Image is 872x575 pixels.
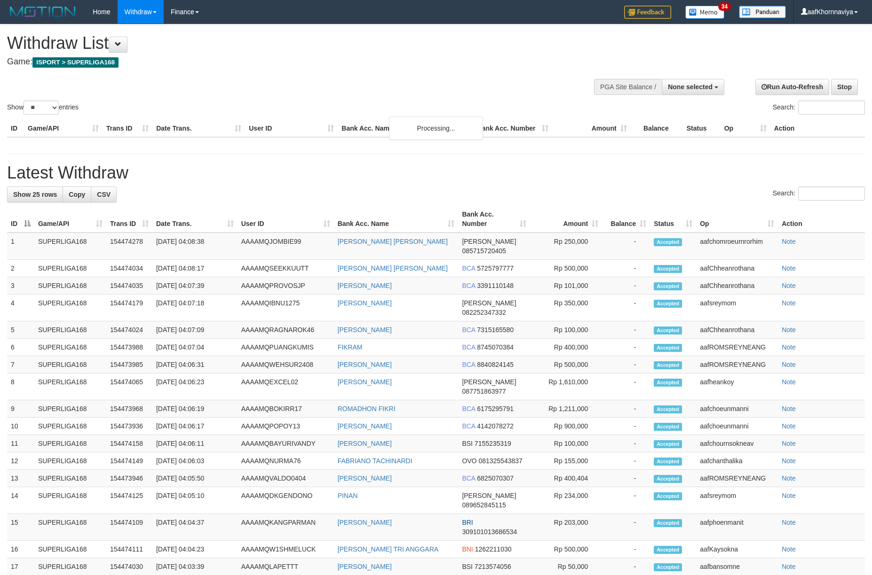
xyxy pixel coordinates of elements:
[34,356,106,373] td: SUPERLIGA168
[34,321,106,339] td: SUPERLIGA168
[782,563,796,570] a: Note
[631,120,683,137] th: Balance
[238,487,334,514] td: AAAAMQDKGENDONO
[152,418,238,435] td: [DATE] 04:06:17
[7,186,63,202] a: Show 25 rows
[530,514,602,541] td: Rp 203,000
[654,265,682,273] span: Accepted
[238,295,334,321] td: AAAAMQIBNU1275
[654,282,682,290] span: Accepted
[778,206,865,233] th: Action
[530,541,602,558] td: Rp 500,000
[696,233,778,260] td: aafchomroeurnrorhim
[530,418,602,435] td: Rp 900,000
[773,101,865,115] label: Search:
[782,343,796,351] a: Note
[654,326,682,334] span: Accepted
[530,356,602,373] td: Rp 500,000
[238,470,334,487] td: AAAAMQVALDO0404
[602,418,650,435] td: -
[338,457,412,465] a: FABRIANO TACHINARDI
[696,400,778,418] td: aafchoeunmanni
[654,458,682,466] span: Accepted
[696,541,778,558] td: aafKaysokna
[34,400,106,418] td: SUPERLIGA168
[106,356,152,373] td: 154473985
[238,233,334,260] td: AAAAMQJOMBIE99
[462,474,475,482] span: BCA
[477,282,514,289] span: Copy 3391110148 to clipboard
[7,120,24,137] th: ID
[654,546,682,554] span: Accepted
[32,57,119,68] span: ISPORT > SUPERLIGA168
[7,400,34,418] td: 9
[696,356,778,373] td: aafROMSREYNEANG
[462,309,506,316] span: Copy 082252347332 to clipboard
[696,435,778,452] td: aafchournsokneav
[654,492,682,500] span: Accepted
[238,400,334,418] td: AAAAMQBOKIRR17
[462,282,475,289] span: BCA
[696,418,778,435] td: aafchoeunmanni
[696,452,778,470] td: aafchanthalika
[602,339,650,356] td: -
[338,378,392,386] a: [PERSON_NAME]
[238,339,334,356] td: AAAAMQPUANGKUMIS
[152,487,238,514] td: [DATE] 04:05:10
[696,321,778,339] td: aafChheanrothana
[245,120,338,137] th: User ID
[152,321,238,339] td: [DATE] 04:07:09
[152,295,238,321] td: [DATE] 04:07:18
[152,514,238,541] td: [DATE] 04:04:37
[602,295,650,321] td: -
[152,339,238,356] td: [DATE] 04:07:04
[34,418,106,435] td: SUPERLIGA168
[477,474,514,482] span: Copy 6825070307 to clipboard
[462,326,475,334] span: BCA
[685,6,725,19] img: Button%20Memo.svg
[338,264,448,272] a: [PERSON_NAME] [PERSON_NAME]
[594,79,662,95] div: PGA Site Balance /
[106,435,152,452] td: 154474158
[152,400,238,418] td: [DATE] 04:06:19
[238,206,334,233] th: User ID: activate to sort column ascending
[530,206,602,233] th: Amount: activate to sort column ascending
[530,295,602,321] td: Rp 350,000
[602,373,650,400] td: -
[602,514,650,541] td: -
[34,233,106,260] td: SUPERLIGA168
[770,120,865,137] th: Action
[34,260,106,277] td: SUPERLIGA168
[103,120,152,137] th: Trans ID
[718,2,731,11] span: 34
[462,545,473,553] span: BNI
[106,295,152,321] td: 154474179
[782,422,796,430] a: Note
[7,373,34,400] td: 8
[106,470,152,487] td: 154473946
[782,361,796,368] a: Note
[530,373,602,400] td: Rp 1,610,000
[477,343,514,351] span: Copy 8745070384 to clipboard
[473,120,552,137] th: Bank Acc. Number
[389,117,483,140] div: Processing...
[7,277,34,295] td: 3
[7,57,572,67] h4: Game:
[338,282,392,289] a: [PERSON_NAME]
[462,422,475,430] span: BCA
[654,423,682,431] span: Accepted
[34,487,106,514] td: SUPERLIGA168
[530,233,602,260] td: Rp 250,000
[338,492,358,499] a: PINAN
[475,563,511,570] span: Copy 7213574056 to clipboard
[602,356,650,373] td: -
[97,191,111,198] span: CSV
[338,440,392,447] a: [PERSON_NAME]
[7,435,34,452] td: 11
[782,299,796,307] a: Note
[602,233,650,260] td: -
[338,422,392,430] a: [PERSON_NAME]
[530,277,602,295] td: Rp 101,000
[530,260,602,277] td: Rp 500,000
[152,452,238,470] td: [DATE] 04:06:03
